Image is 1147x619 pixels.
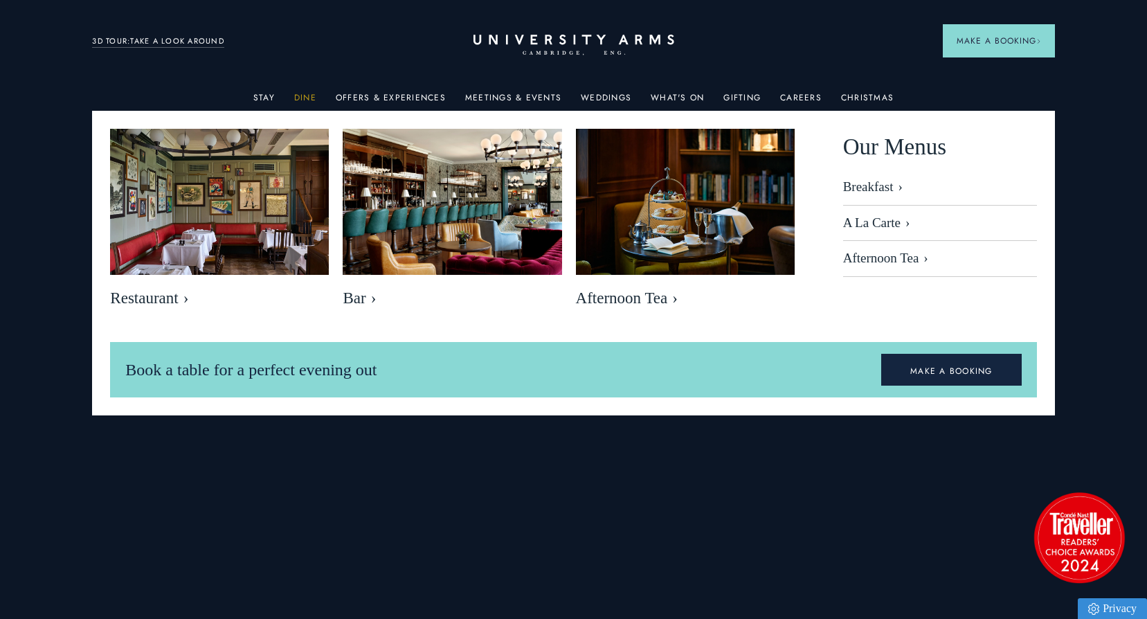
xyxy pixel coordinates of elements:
[110,289,329,308] span: Restaurant
[1036,39,1041,44] img: Arrow icon
[576,129,795,314] a: image-eb2e3df6809416bccf7066a54a890525e7486f8d-2500x1667-jpg Afternoon Tea
[581,93,631,111] a: Weddings
[465,93,561,111] a: Meetings & Events
[957,35,1041,47] span: Make a Booking
[1088,603,1099,615] img: Privacy
[343,289,561,308] span: Bar
[843,206,1037,242] a: A La Carte
[92,35,224,48] a: 3D TOUR:TAKE A LOOK AROUND
[473,35,674,56] a: Home
[1078,598,1147,619] a: Privacy
[253,93,275,111] a: Stay
[576,289,795,308] span: Afternoon Tea
[343,129,561,275] img: image-b49cb22997400f3f08bed174b2325b8c369ebe22-8192x5461-jpg
[110,129,329,275] img: image-bebfa3899fb04038ade422a89983545adfd703f7-2500x1667-jpg
[943,24,1055,57] button: Make a BookingArrow icon
[576,129,795,275] img: image-eb2e3df6809416bccf7066a54a890525e7486f8d-2500x1667-jpg
[780,93,822,111] a: Careers
[843,241,1037,277] a: Afternoon Tea
[1027,485,1131,589] img: image-2524eff8f0c5d55edbf694693304c4387916dea5-1501x1501-png
[723,93,761,111] a: Gifting
[110,129,329,314] a: image-bebfa3899fb04038ade422a89983545adfd703f7-2500x1667-jpg Restaurant
[843,179,1037,206] a: Breakfast
[843,129,946,165] span: Our Menus
[841,93,894,111] a: Christmas
[881,354,1022,386] a: MAKE A BOOKING
[651,93,704,111] a: What's On
[343,129,561,314] a: image-b49cb22997400f3f08bed174b2325b8c369ebe22-8192x5461-jpg Bar
[336,93,446,111] a: Offers & Experiences
[125,361,377,379] span: Book a table for a perfect evening out
[294,93,316,111] a: Dine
